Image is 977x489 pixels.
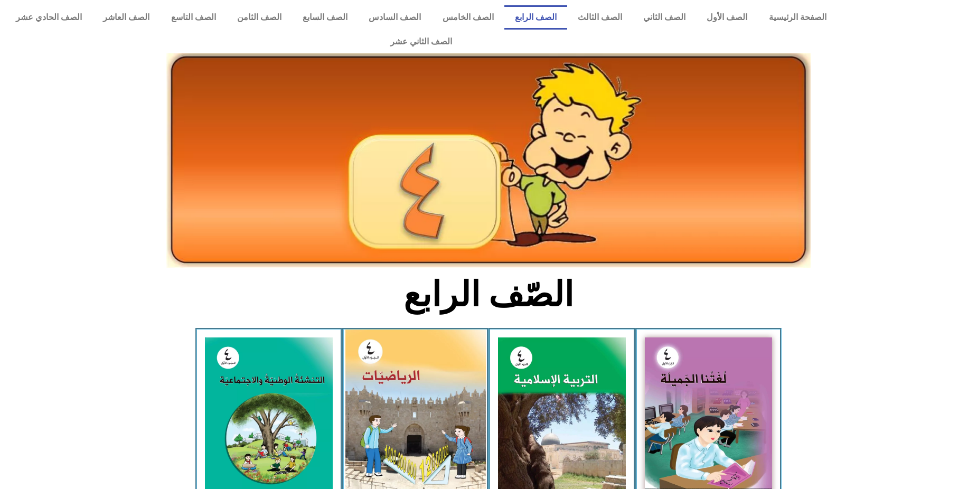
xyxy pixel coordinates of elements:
[431,5,504,30] a: الصف الخامس
[758,5,837,30] a: الصفحة الرئيسية
[504,5,567,30] a: الصف الرابع
[92,5,160,30] a: الصف العاشر
[5,5,92,30] a: الصف الحادي عشر
[5,30,837,54] a: الصف الثاني عشر
[314,274,663,315] h2: الصّف الرابع
[633,5,696,30] a: الصف الثاني
[567,5,633,30] a: الصف الثالث
[227,5,292,30] a: الصف الثامن
[292,5,358,30] a: الصف السابع
[161,5,227,30] a: الصف التاسع
[358,5,431,30] a: الصف السادس
[696,5,758,30] a: الصف الأول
